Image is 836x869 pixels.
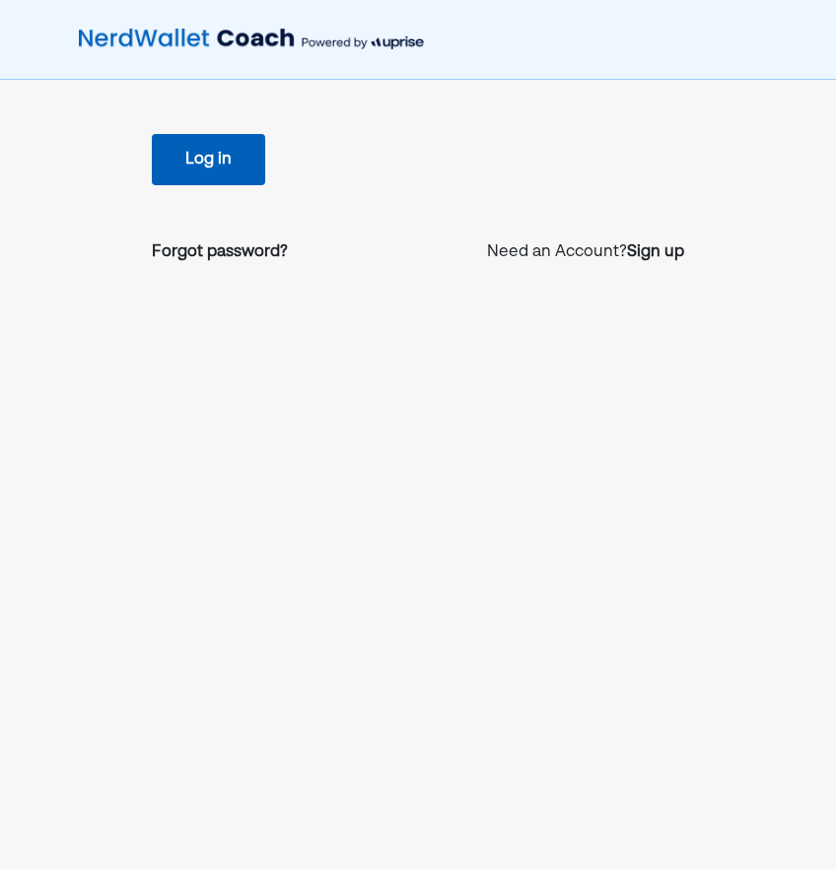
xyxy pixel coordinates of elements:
[627,240,684,264] a: Sign up
[152,240,288,264] a: Forgot password?
[152,134,265,185] button: Log in
[487,240,684,264] p: Need an Account?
